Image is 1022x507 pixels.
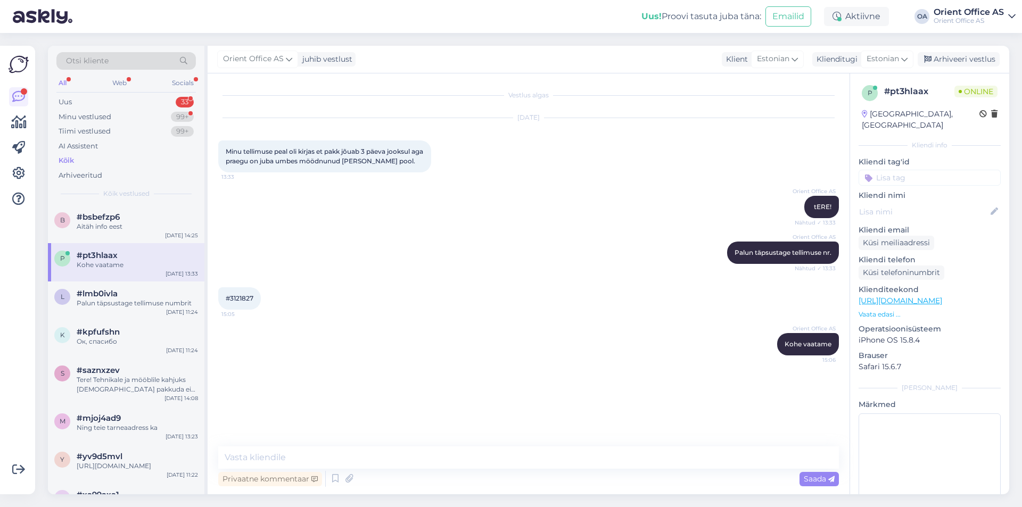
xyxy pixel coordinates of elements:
span: #pt3hlaax [77,251,118,260]
span: Saada [804,474,835,484]
a: [URL][DOMAIN_NAME] [859,296,942,305]
p: Kliendi telefon [859,254,1001,265]
p: Operatsioonisüsteem [859,323,1001,335]
img: Askly Logo [9,54,29,74]
span: Minu tellimuse peal oli kirjas et pakk jõuab 3 päeva jooksul aga praegu on juba umbes möödnunud [... [226,147,425,165]
span: 13:33 [221,173,261,181]
div: Kohe vaatame [77,260,198,270]
div: Küsi meiliaadressi [859,236,934,250]
p: Märkmed [859,399,1001,410]
span: Orient Office AS [793,233,836,241]
input: Lisa nimi [859,206,988,218]
div: Klienditugi [812,54,858,65]
div: Aitäh info eest [77,222,198,231]
div: 99+ [171,112,194,122]
div: Aktiivne [824,7,889,26]
span: l [61,293,64,301]
input: Lisa tag [859,170,1001,186]
span: Kohe vaatame [785,340,831,348]
div: Orient Office AS [934,16,1004,25]
p: Klienditeekond [859,284,1001,295]
div: Orient Office AS [934,8,1004,16]
span: Orient Office AS [793,187,836,195]
div: OA [914,9,929,24]
span: #lmb0ivla [77,289,118,298]
b: Uus! [641,11,662,21]
div: Minu vestlused [59,112,111,122]
div: [PERSON_NAME] [859,383,1001,393]
div: Web [110,76,129,90]
p: Vaata edasi ... [859,310,1001,319]
div: [DATE] [218,113,839,122]
div: Arhiveeritud [59,170,102,181]
span: Kõik vestlused [103,189,150,198]
p: iPhone OS 15.8.4 [859,335,1001,346]
p: Kliendi email [859,225,1001,236]
span: x [60,494,64,502]
div: # pt3hlaax [884,85,954,98]
p: Kliendi nimi [859,190,1001,201]
span: y [60,455,64,463]
div: [DATE] 14:08 [164,394,198,402]
div: [DATE] 13:23 [166,433,198,440]
div: Tiimi vestlused [59,126,111,137]
span: k [60,331,65,339]
div: [DATE] 11:24 [166,346,198,354]
span: tERE! [814,203,831,211]
div: Proovi tasuta juba täna: [641,10,761,23]
p: Safari 15.6.7 [859,361,1001,372]
div: Ок, спасибо [77,337,198,346]
span: #kpfufshn [77,327,120,337]
div: [DATE] 11:24 [166,308,198,316]
span: p [868,89,872,97]
span: #3121827 [226,294,253,302]
div: Küsi telefoninumbrit [859,265,944,280]
span: 15:06 [796,356,836,364]
span: Nähtud ✓ 13:33 [795,219,836,227]
div: [DATE] 14:25 [165,231,198,239]
span: #yv9d5mvl [77,452,122,461]
span: Estonian [757,53,789,65]
a: Orient Office ASOrient Office AS [934,8,1016,25]
div: [DATE] 13:33 [166,270,198,278]
div: Palun täpsustage tellimuse numbrit [77,298,198,308]
span: #saznxzev [77,365,120,375]
div: [DATE] 11:22 [167,471,198,479]
div: 99+ [171,126,194,137]
span: #bsbefzp6 [77,212,120,222]
div: Privaatne kommentaar [218,472,322,486]
span: Otsi kliente [66,55,109,67]
div: Uus [59,97,72,107]
div: AI Assistent [59,141,98,152]
div: juhib vestlust [298,54,352,65]
div: Socials [170,76,196,90]
div: All [56,76,69,90]
span: 15:05 [221,310,261,318]
button: Emailid [765,6,811,27]
span: #xa99axa1 [77,490,119,500]
div: Kliendi info [859,140,1001,150]
div: Vestlus algas [218,90,839,100]
div: [URL][DOMAIN_NAME] [77,461,198,471]
div: Klient [722,54,748,65]
span: p [60,254,65,262]
p: Brauser [859,350,1001,361]
span: s [61,369,64,377]
p: Kliendi tag'id [859,156,1001,168]
span: Orient Office AS [793,325,836,333]
span: b [60,216,65,224]
span: Nähtud ✓ 13:33 [795,264,836,272]
div: 33 [176,97,194,107]
div: Ning teie tarneaadress ka [77,423,198,433]
div: Tere! Tehnikale ja mööblile kahjuks [DEMOGRAPHIC_DATA] pakkuda ei saa. [77,375,198,394]
span: Online [954,86,998,97]
span: #mjoj4ad9 [77,413,121,423]
div: Arhiveeri vestlus [918,52,1000,67]
span: m [60,417,65,425]
div: [GEOGRAPHIC_DATA], [GEOGRAPHIC_DATA] [862,109,979,131]
span: Estonian [867,53,899,65]
span: Palun täpsustage tellimuse nr. [735,248,831,256]
span: Orient Office AS [223,53,284,65]
div: Kõik [59,155,74,166]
